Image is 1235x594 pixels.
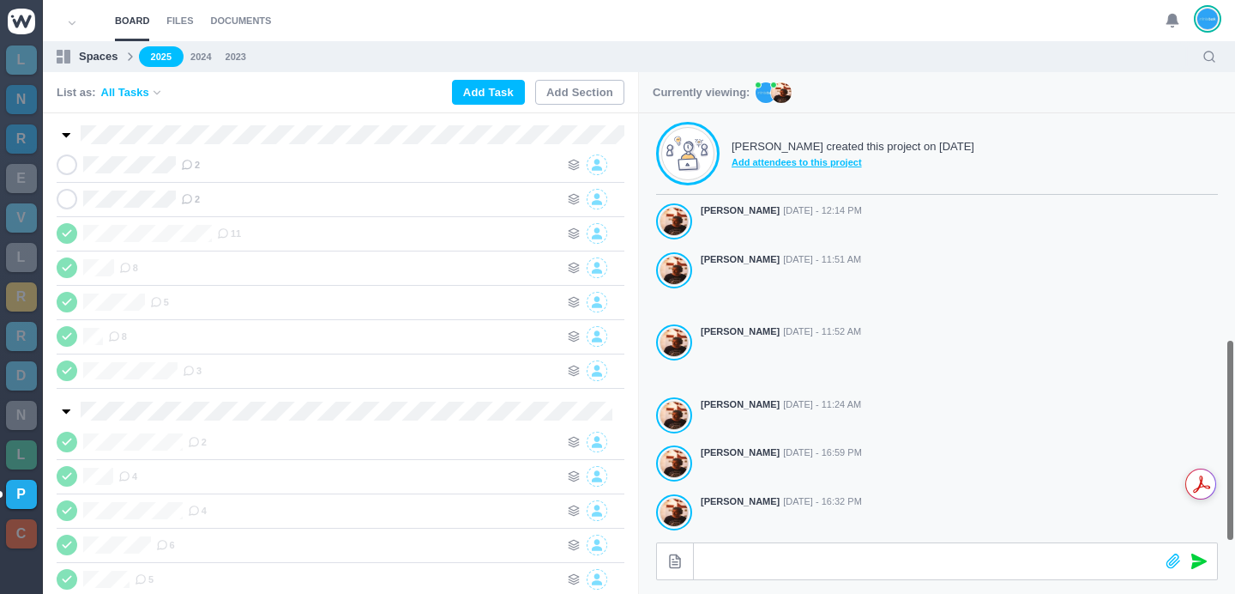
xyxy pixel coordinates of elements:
a: N [6,401,37,430]
img: Antonio Lopes [660,207,688,236]
span: [DATE] - 11:51 AM [783,252,861,267]
strong: [PERSON_NAME] [701,324,780,339]
strong: [PERSON_NAME] [701,494,780,509]
p: Currently viewing: [653,84,750,101]
span: 2 [181,158,200,172]
strong: [PERSON_NAME] [701,397,780,412]
div: List as: [57,84,163,101]
a: 2024 [190,50,211,64]
span: 6 [156,538,175,552]
img: Antonio Lopes [660,449,688,478]
a: N [6,85,37,114]
a: 2023 [226,50,246,64]
a: R [6,322,37,351]
img: No messages [666,136,709,172]
span: [DATE] - 11:52 AM [783,324,861,339]
span: All Tasks [101,84,149,101]
span: 5 [150,295,169,309]
img: Antonio Lopes [660,498,688,527]
img: Antonio Lopes [660,401,688,430]
span: 2 [188,435,207,449]
a: L [6,243,37,272]
button: Add Section [535,80,624,105]
span: 3 [183,364,202,378]
span: [DATE] - 12:14 PM [783,203,862,218]
img: winio [8,9,35,34]
span: 4 [188,504,207,518]
span: [DATE] - 16:32 PM [783,494,862,509]
span: [DATE] - 16:59 PM [783,445,862,460]
img: Antonio Lopes [660,328,688,357]
strong: [PERSON_NAME] [701,252,780,267]
span: 8 [119,261,138,275]
p: Spaces [79,48,118,65]
span: Add attendees to this project [732,155,974,170]
span: 2 [181,192,200,206]
p: [PERSON_NAME] created this project on [DATE] [732,138,974,155]
span: 5 [135,573,154,586]
span: 11 [217,227,241,240]
a: R [6,282,37,312]
a: L [6,45,37,75]
img: João Tosta [1197,8,1218,30]
img: Antonio Lopes [660,256,688,285]
img: JT [756,82,776,103]
a: P [6,480,37,509]
a: R [6,124,37,154]
span: 4 [118,470,137,483]
a: D [6,361,37,391]
a: C [6,519,37,549]
strong: [PERSON_NAME] [701,445,780,460]
img: AL [771,82,792,103]
a: V [6,203,37,233]
a: 2025 [139,46,184,68]
a: L [6,440,37,470]
strong: [PERSON_NAME] [701,203,780,218]
span: 8 [108,330,127,343]
span: [DATE] - 11:24 AM [783,397,861,412]
button: Add Task [452,80,525,105]
a: E [6,164,37,193]
img: spaces [57,50,70,64]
